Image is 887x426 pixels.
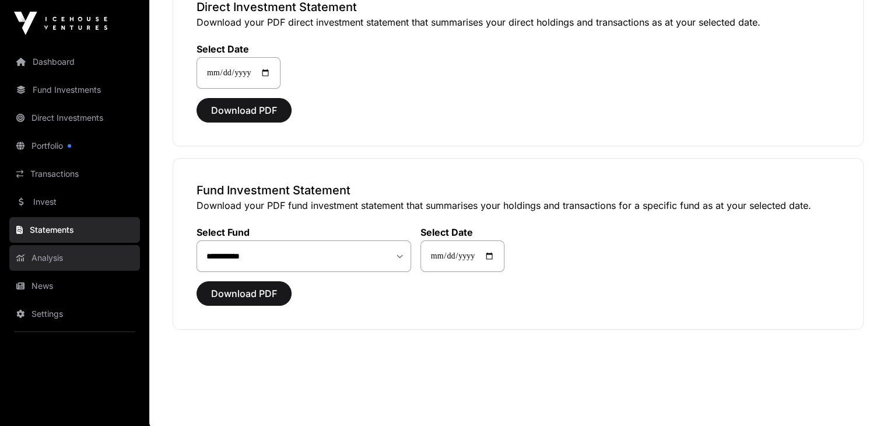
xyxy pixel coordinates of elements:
[9,49,140,75] a: Dashboard
[197,198,840,212] p: Download your PDF fund investment statement that summarises your holdings and transactions for a ...
[211,287,277,301] span: Download PDF
[211,103,277,117] span: Download PDF
[197,182,840,198] h3: Fund Investment Statement
[14,12,107,35] img: Icehouse Ventures Logo
[197,98,292,123] button: Download PDF
[9,133,140,159] a: Portfolio
[9,77,140,103] a: Fund Investments
[9,273,140,299] a: News
[197,43,281,55] label: Select Date
[197,226,411,238] label: Select Fund
[9,245,140,271] a: Analysis
[9,189,140,215] a: Invest
[197,110,292,121] a: Download PDF
[9,105,140,131] a: Direct Investments
[197,293,292,305] a: Download PDF
[9,161,140,187] a: Transactions
[420,226,504,238] label: Select Date
[829,370,887,426] iframe: Chat Widget
[197,15,840,29] p: Download your PDF direct investment statement that summarises your direct holdings and transactio...
[197,281,292,306] button: Download PDF
[9,301,140,327] a: Settings
[9,217,140,243] a: Statements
